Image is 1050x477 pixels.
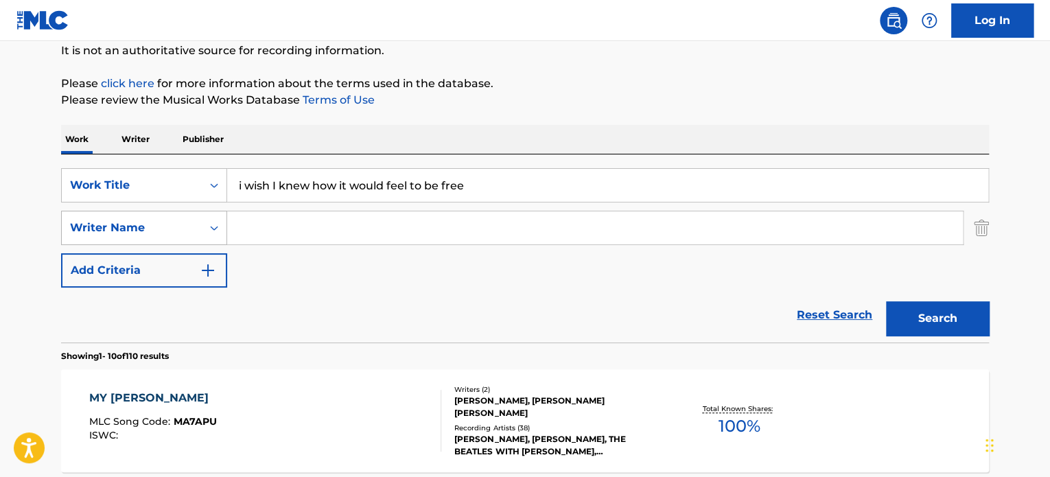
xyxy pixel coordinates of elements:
a: MY [PERSON_NAME]MLC Song Code:MA7APUISWC:Writers (2)[PERSON_NAME], [PERSON_NAME] [PERSON_NAME]Rec... [61,369,989,472]
div: [PERSON_NAME], [PERSON_NAME], THE BEATLES WITH [PERSON_NAME], [PERSON_NAME], [PERSON_NAME] [454,433,662,458]
div: Drag [985,425,994,466]
p: It is not an authoritative source for recording information. [61,43,989,59]
iframe: Chat Widget [981,411,1050,477]
button: Search [886,301,989,336]
img: search [885,12,902,29]
p: Please review the Musical Works Database [61,92,989,108]
span: MA7APU [174,415,217,428]
img: Delete Criterion [974,211,989,245]
span: MLC Song Code : [89,415,174,428]
span: 100 % [718,414,760,439]
div: Writer Name [70,220,194,236]
a: click here [101,77,154,90]
div: Writers ( 2 ) [454,384,662,395]
span: ISWC : [89,429,121,441]
div: Help [915,7,943,34]
a: Reset Search [790,300,879,330]
p: Writer [117,125,154,154]
div: MY [PERSON_NAME] [89,390,217,406]
p: Publisher [178,125,228,154]
p: Work [61,125,93,154]
a: Terms of Use [300,93,375,106]
p: Please for more information about the terms used in the database. [61,75,989,92]
p: Showing 1 - 10 of 110 results [61,350,169,362]
form: Search Form [61,168,989,342]
a: Public Search [880,7,907,34]
button: Add Criteria [61,253,227,288]
div: Recording Artists ( 38 ) [454,423,662,433]
img: MLC Logo [16,10,69,30]
a: Log In [951,3,1034,38]
p: Total Known Shares: [702,404,775,414]
img: 9d2ae6d4665cec9f34b9.svg [200,262,216,279]
div: Work Title [70,177,194,194]
img: help [921,12,937,29]
div: [PERSON_NAME], [PERSON_NAME] [PERSON_NAME] [454,395,662,419]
